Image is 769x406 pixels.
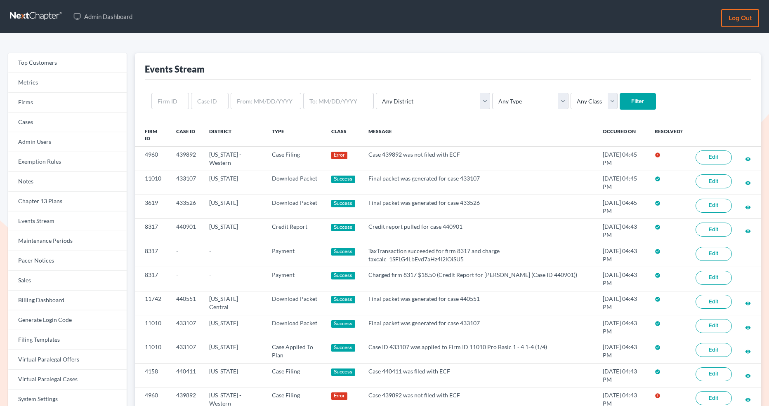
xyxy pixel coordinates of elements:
td: [DATE] 04:45 PM [596,147,648,171]
td: - [203,243,265,267]
a: Exemption Rules [8,152,127,172]
th: Message [362,123,596,147]
a: Edit [696,367,732,381]
td: [DATE] 04:45 PM [596,171,648,195]
div: Success [331,272,355,279]
th: Firm ID [135,123,170,147]
td: 439892 [170,147,203,171]
i: visibility [745,300,751,306]
a: Edit [696,223,732,237]
a: Edit [696,174,732,188]
a: visibility [745,347,751,354]
input: From: MM/DD/YYYY [231,93,301,109]
a: Cases [8,113,127,132]
td: Payment [265,267,325,291]
td: TaxTransaction succeeded for firm 8317 and charge taxcalc_1SFLG4LbEvd7aHz4l2lOiSU5 [362,243,596,267]
a: Virtual Paralegal Offers [8,350,127,370]
td: Download Packet [265,315,325,339]
a: Notes [8,172,127,192]
td: [DATE] 04:43 PM [596,267,648,291]
td: 11742 [135,291,170,315]
a: Edit [696,271,732,285]
a: Billing Dashboard [8,291,127,310]
td: 11010 [135,339,170,363]
th: Resolved? [648,123,689,147]
a: Generate Login Code [8,310,127,330]
i: visibility [745,180,751,186]
a: visibility [745,227,751,234]
td: [US_STATE] - Central [203,291,265,315]
a: visibility [745,299,751,306]
div: Success [331,320,355,328]
input: Filter [620,93,656,110]
td: 11010 [135,315,170,339]
a: Metrics [8,73,127,93]
td: [DATE] 04:43 PM [596,219,648,243]
td: 433107 [170,315,203,339]
a: visibility [745,203,751,210]
a: visibility [745,324,751,331]
td: Final packet was generated for case 433107 [362,315,596,339]
td: 440901 [170,219,203,243]
td: - [170,243,203,267]
i: visibility [745,325,751,331]
td: 440411 [170,363,203,387]
td: [US_STATE] [203,171,265,195]
i: visibility [745,204,751,210]
th: Type [265,123,325,147]
a: Top Customers [8,53,127,73]
i: visibility [745,373,751,379]
td: 8317 [135,219,170,243]
input: Firm ID [151,93,189,109]
i: check_circle [655,369,660,375]
i: check_circle [655,321,660,326]
td: Download Packet [265,291,325,315]
td: [DATE] 04:43 PM [596,243,648,267]
a: Edit [696,295,732,309]
td: Charged firm 8317 $18.50 (Credit Report for [PERSON_NAME] (Case ID 440901)) [362,267,596,291]
a: Filing Templates [8,330,127,350]
input: Case ID [191,93,229,109]
td: 433107 [170,339,203,363]
i: check_circle [655,224,660,230]
div: Events Stream [145,63,205,75]
a: Admin Users [8,132,127,152]
td: Final packet was generated for case 433107 [362,171,596,195]
input: To: MM/DD/YYYY [303,93,374,109]
a: Maintenance Periods [8,231,127,251]
div: Success [331,344,355,352]
a: Edit [696,343,732,357]
td: [US_STATE] [203,219,265,243]
a: Edit [696,150,732,164]
td: 433107 [170,171,203,195]
td: [DATE] 04:43 PM [596,339,648,363]
th: Case ID [170,123,203,147]
i: check_circle [655,249,660,254]
th: Occured On [596,123,648,147]
td: Case ID 433107 was applied to Firm ID 11010 Pro Basic 1 - 4 1-4 (1/4) [362,339,596,363]
td: Credit report pulled for case 440901 [362,219,596,243]
td: [US_STATE] [203,363,265,387]
a: Admin Dashboard [69,9,137,24]
a: Firms [8,93,127,113]
td: Payment [265,243,325,267]
td: [US_STATE] [203,315,265,339]
td: Case 439892 was not filed with ECF [362,147,596,171]
td: - [170,267,203,291]
a: Virtual Paralegal Cases [8,370,127,390]
td: 4960 [135,147,170,171]
div: Success [331,248,355,256]
div: Success [331,296,355,303]
i: check_circle [655,345,660,350]
i: visibility [745,228,751,234]
td: Final packet was generated for case 433526 [362,195,596,219]
td: - [203,267,265,291]
a: Edit [696,319,732,333]
a: Log out [721,9,759,27]
td: Case Applied To Plan [265,339,325,363]
div: Success [331,224,355,231]
i: check_circle [655,296,660,302]
a: Pacer Notices [8,251,127,271]
div: Error [331,392,347,400]
td: Download Packet [265,195,325,219]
